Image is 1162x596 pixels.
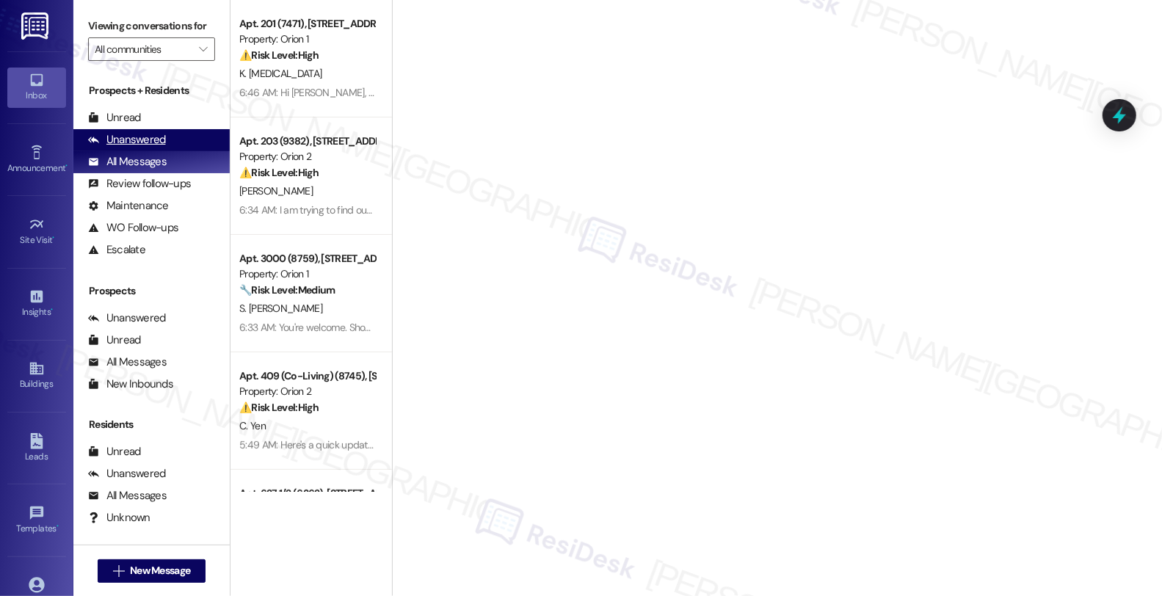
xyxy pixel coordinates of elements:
div: Apt. 3000 (8759), [STREET_ADDRESS] [239,251,375,266]
div: Unread [88,444,141,459]
div: Review follow-ups [88,176,191,192]
span: [PERSON_NAME] [239,184,313,197]
strong: 🔧 Risk Level: Medium [239,283,335,297]
div: All Messages [88,488,167,504]
span: S. [PERSON_NAME] [239,302,322,315]
span: K. [MEDICAL_DATA] [239,67,322,80]
div: Unanswered [88,466,166,481]
strong: ⚠️ Risk Level: High [239,48,319,62]
div: Residents [73,417,230,432]
label: Viewing conversations for [88,15,215,37]
span: C. Yen [239,419,266,432]
div: WO Follow-ups [88,220,178,236]
a: Insights • [7,284,66,324]
i:  [199,43,207,55]
div: Maintenance [88,198,169,214]
div: Apt. 627 1/2 (6362), [STREET_ADDRESS] [239,486,375,501]
div: Property: Orion 2 [239,149,375,164]
div: Escalate [88,242,145,258]
div: Apt. 203 (9382), [STREET_ADDRESS] [239,134,375,149]
div: Apt. 409 (Co-Living) (8745), [STREET_ADDRESS][PERSON_NAME] [239,368,375,384]
button: New Message [98,559,206,583]
span: New Message [130,563,190,578]
strong: ⚠️ Risk Level: High [239,166,319,179]
div: Unread [88,110,141,126]
span: • [51,305,53,315]
span: • [65,161,68,171]
div: Apt. 201 (7471), [STREET_ADDRESS] [239,16,375,32]
input: All communities [95,37,192,61]
div: 6:34 AM: I am trying to find out the length of my lease? I was told 12 months but the paperwork i... [239,203,779,217]
i:  [113,565,124,577]
div: New Inbounds [88,377,173,392]
strong: ⚠️ Risk Level: High [239,401,319,414]
img: ResiDesk Logo [21,12,51,40]
a: Buildings [7,356,66,396]
div: Property: Orion 1 [239,32,375,47]
a: Templates • [7,501,66,540]
div: All Messages [88,355,167,370]
span: • [53,233,55,243]
div: Property: Orion 2 [239,384,375,399]
a: Inbox [7,68,66,107]
div: Prospects + Residents [73,83,230,98]
div: 6:46 AM: Hi [PERSON_NAME], thanks for the detailed info! Could you please share photos after the ... [239,86,794,99]
div: Unanswered [88,132,166,148]
div: Property: Orion 1 [239,266,375,282]
span: • [57,521,59,531]
a: Leads [7,429,66,468]
a: Site Visit • [7,212,66,252]
div: Unread [88,332,141,348]
div: All Messages [88,154,167,170]
div: 5:49 AM: Here's a quick update. Maintenance will be reaching out to them directly in the WO syste... [239,438,1035,451]
div: 6:33 AM: You're welcome. Should you have other concerns, please feel free to reach out. Have a gr... [239,321,713,334]
div: Prospects [73,283,230,299]
div: Unanswered [88,310,166,326]
div: Unknown [88,510,150,526]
